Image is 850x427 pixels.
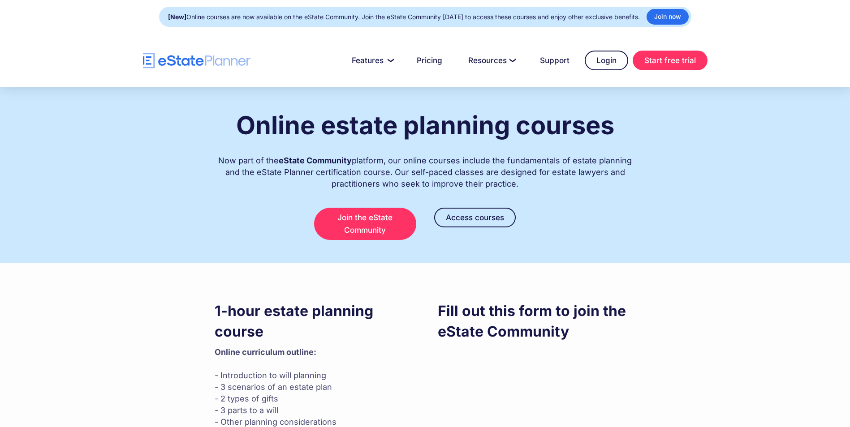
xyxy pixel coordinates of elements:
[168,11,640,23] div: Online courses are now available on the eState Community. Join the eState Community [DATE] to acc...
[529,51,580,69] a: Support
[341,51,401,69] a: Features
[279,156,352,165] strong: eState Community
[143,53,250,68] a: home
[633,51,708,70] a: Start free trial
[585,51,628,70] a: Login
[215,146,636,190] div: Now part of the platform, our online courses include the fundamentals of estate planning and the ...
[215,347,316,357] strong: Online curriculum outline: ‍
[314,208,416,240] a: Join the eState Community
[215,301,413,342] h3: 1-hour estate planning course
[457,51,525,69] a: Resources
[168,13,186,21] strong: [New]
[647,9,689,25] a: Join now
[236,111,614,139] h1: Online estate planning courses
[434,208,516,227] a: Access courses
[406,51,453,69] a: Pricing
[438,301,636,342] h3: Fill out this form to join the eState Community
